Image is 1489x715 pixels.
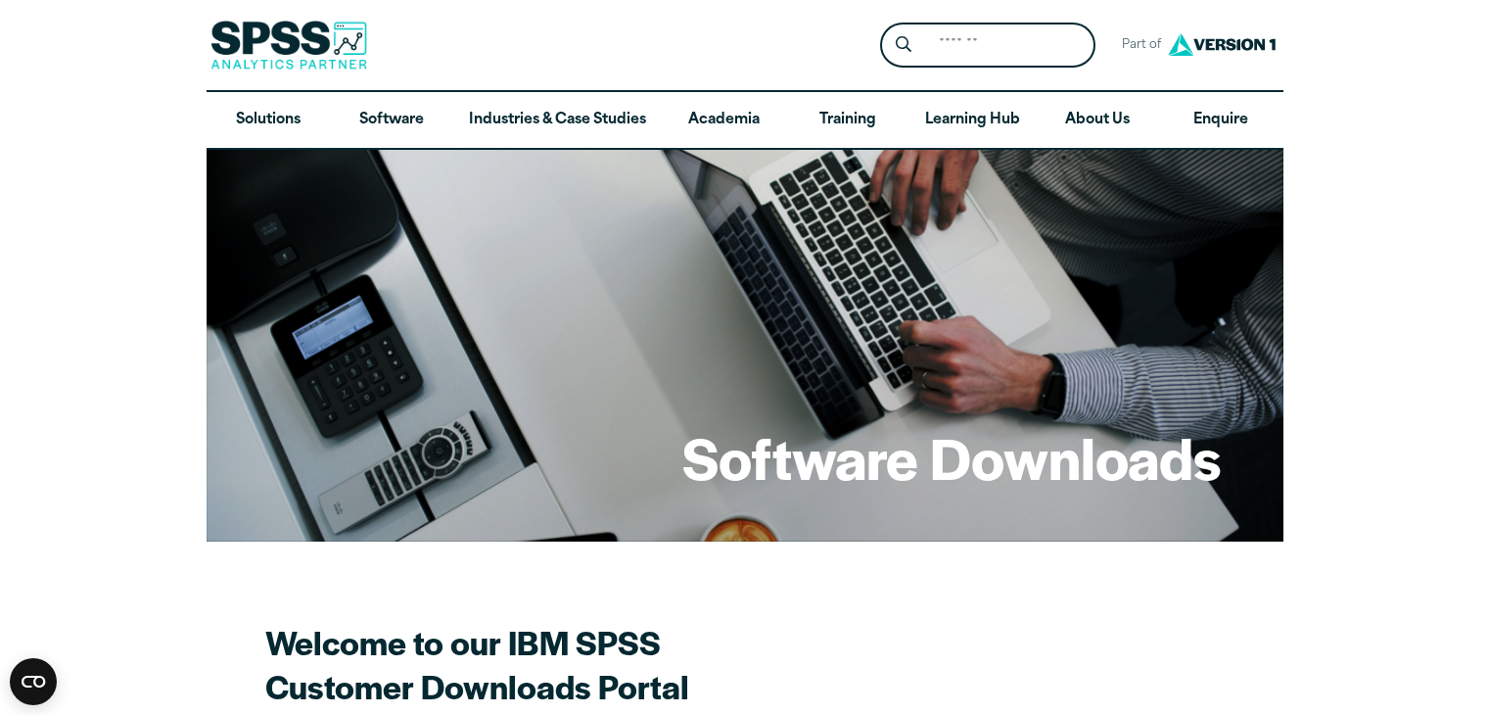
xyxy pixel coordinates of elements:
a: About Us [1036,92,1159,149]
a: Enquire [1159,92,1282,149]
h2: Welcome to our IBM SPSS Customer Downloads Portal [265,620,951,708]
svg: Search magnifying glass icon [896,36,911,53]
form: Site Header Search Form [880,23,1095,69]
a: Learning Hub [909,92,1036,149]
a: Training [785,92,908,149]
a: Software [330,92,453,149]
a: Solutions [207,92,330,149]
h1: Software Downloads [682,419,1221,496]
span: Part of [1111,31,1163,60]
button: Open CMP widget [10,658,57,705]
button: Search magnifying glass icon [885,27,921,64]
img: SPSS Analytics Partner [210,21,367,70]
nav: Desktop version of site main menu [207,92,1283,149]
a: Industries & Case Studies [453,92,662,149]
a: Academia [662,92,785,149]
img: Version1 Logo [1163,26,1280,63]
